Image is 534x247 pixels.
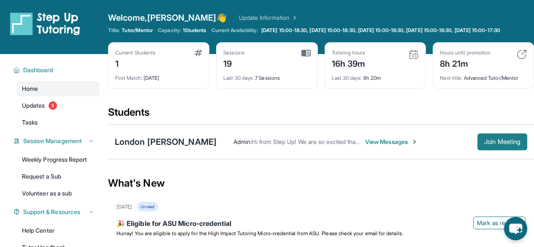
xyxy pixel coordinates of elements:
a: Updates3 [17,98,100,113]
div: Hours until promotion [440,49,491,56]
a: [DATE] 15:00-18:30, [DATE] 15:00-18:30, [DATE] 15:00-18:30, [DATE] 15:00-18:30, [DATE] 15:00-17:30 [260,27,502,34]
span: Session Management [23,137,82,145]
a: Weekly Progress Report [17,152,100,167]
div: 16h 39m [332,56,366,70]
a: Home [17,81,100,96]
button: Support & Resources [20,208,95,216]
img: card [409,49,419,60]
a: Request a Sub [17,169,100,184]
button: Session Management [20,137,95,145]
img: logo [10,12,80,35]
div: Advanced Tutor/Mentor [440,70,527,81]
div: Students [108,106,534,124]
a: Volunteer as a sub [17,186,100,201]
div: 6h 20m [332,70,419,81]
div: 8h 21m [440,56,491,70]
div: 19 [223,56,244,70]
button: Dashboard [20,66,95,74]
span: Mark as read [477,219,512,227]
span: Home [22,84,38,93]
div: 7 Sessions [223,70,310,81]
span: Dashboard [23,66,53,74]
span: Current Availability: [211,27,258,34]
div: 1 [115,56,155,70]
span: Last 30 days : [223,75,254,81]
span: Next title : [440,75,463,81]
span: Support & Resources [23,208,80,216]
span: Hurray! You are eligible to apply for the High Impact Tutoring Micro-credential from ASU. Please ... [117,230,403,236]
div: Current Students [115,49,155,56]
span: Admin : [233,138,252,145]
span: Last 30 days : [332,75,362,81]
a: Update Information [239,14,298,22]
div: [DATE] [115,70,202,81]
span: First Match : [115,75,142,81]
img: card [195,49,202,56]
span: Join Meeting [484,139,520,144]
img: card [301,49,311,57]
span: Title: [108,27,120,34]
button: Mark as read [473,217,526,229]
span: Tutor/Mentor [122,27,153,34]
div: What's New [108,165,534,202]
span: Tasks [22,118,38,127]
div: Sessions [223,49,244,56]
button: Join Meeting [477,133,527,150]
div: London [PERSON_NAME] [115,136,217,148]
span: Updates [22,101,45,110]
button: chat-button [504,217,527,240]
span: Capacity: [158,27,181,34]
span: 1 Students [183,27,206,34]
span: View Messages [365,138,418,146]
img: Chevron Right [290,14,298,22]
img: Chevron-Right [411,138,418,145]
span: Welcome, [PERSON_NAME] 👋 [108,12,227,24]
div: Tutoring hours [332,49,366,56]
img: card [517,49,527,60]
a: Help Center [17,223,100,238]
div: [DATE] [117,204,132,210]
div: Unread [137,202,157,212]
span: [DATE] 15:00-18:30, [DATE] 15:00-18:30, [DATE] 15:00-18:30, [DATE] 15:00-18:30, [DATE] 15:00-17:30 [261,27,500,34]
a: Tasks [17,115,100,130]
span: 3 [49,101,57,110]
div: 🎉 Eligible for ASU Micro-credential [117,218,526,230]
